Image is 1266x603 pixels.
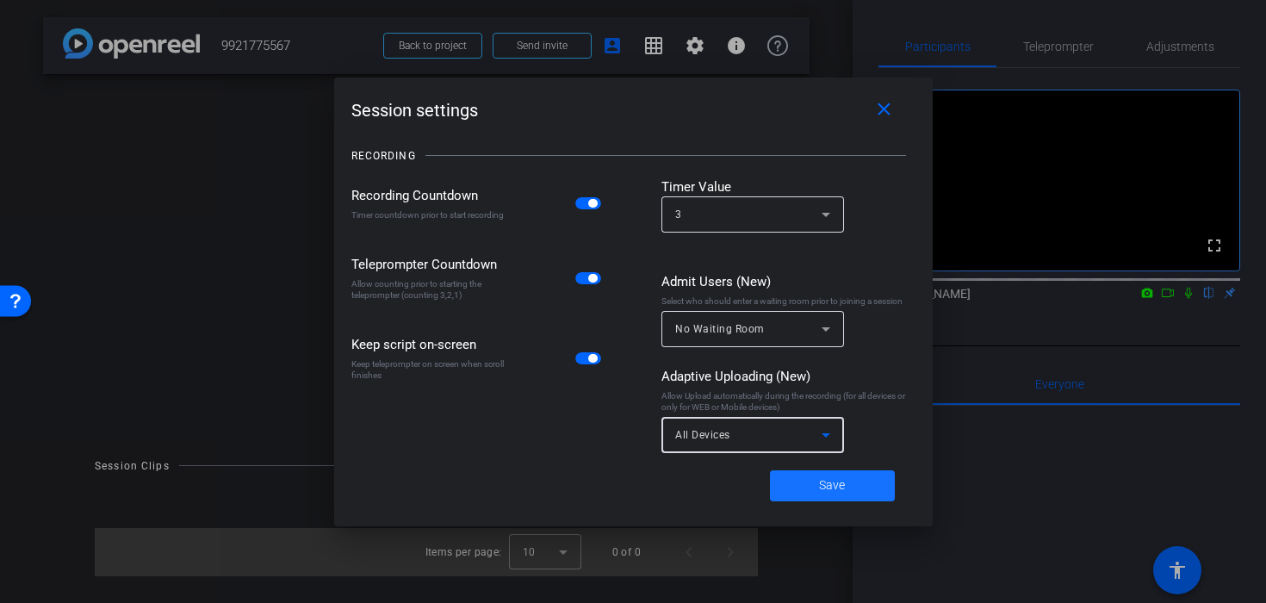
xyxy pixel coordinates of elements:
[351,278,511,301] div: Allow counting prior to starting the teleprompter (counting 3,2,1)
[351,358,511,381] div: Keep teleprompter on screen when scroll finishes
[770,470,895,501] button: Save
[819,476,845,494] span: Save
[351,209,511,221] div: Timer countdown prior to start recording
[351,335,511,354] div: Keep script on-screen
[873,99,895,121] mat-icon: close
[351,95,915,126] div: Session settings
[661,390,915,413] div: Allow Upload automatically during the recording (for all devices or only for WEB or Mobile devices)
[351,147,416,165] div: RECORDING
[675,429,730,441] span: All Devices
[661,367,915,386] div: Adaptive Uploading (New)
[351,186,511,205] div: Recording Countdown
[661,295,915,307] div: Select who should enter a waiting room prior to joining a session
[675,208,682,221] span: 3
[661,177,915,196] div: Timer Value
[351,134,915,177] openreel-title-line: RECORDING
[675,323,765,335] span: No Waiting Room
[661,272,915,291] div: Admit Users (New)
[351,255,511,274] div: Teleprompter Countdown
